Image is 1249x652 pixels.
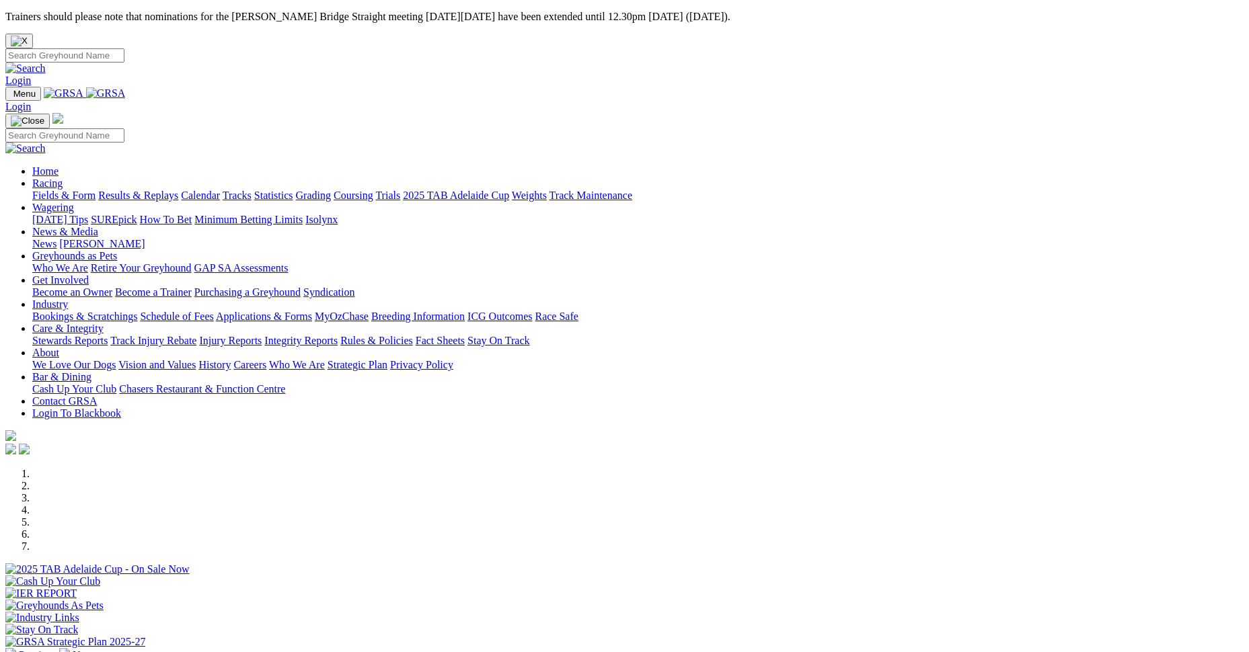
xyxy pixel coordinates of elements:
a: We Love Our Dogs [32,359,116,370]
a: News [32,238,56,249]
a: Integrity Reports [264,335,338,346]
input: Search [5,128,124,142]
a: Results & Replays [98,190,178,201]
img: Greyhounds As Pets [5,600,104,612]
a: Vision and Values [118,359,196,370]
a: Login [5,101,31,112]
div: Greyhounds as Pets [32,262,1244,274]
a: Bar & Dining [32,371,91,382]
input: Search [5,48,124,63]
a: Greyhounds as Pets [32,250,117,261]
img: Close [11,116,44,126]
div: Get Involved [32,286,1244,298]
a: Racing [32,177,63,189]
a: Home [32,165,59,177]
div: Industry [32,311,1244,323]
div: Racing [32,190,1244,202]
a: Get Involved [32,274,89,286]
a: 2025 TAB Adelaide Cup [403,190,509,201]
a: Cash Up Your Club [32,383,116,395]
a: Stay On Track [467,335,529,346]
img: GRSA Strategic Plan 2025-27 [5,636,145,648]
a: Syndication [303,286,354,298]
img: Cash Up Your Club [5,575,100,587]
span: Menu [13,89,36,99]
img: Industry Links [5,612,79,624]
a: Rules & Policies [340,335,413,346]
a: Become an Owner [32,286,112,298]
a: Track Injury Rebate [110,335,196,346]
a: Grading [296,190,331,201]
a: Care & Integrity [32,323,104,334]
a: Purchasing a Greyhound [194,286,301,298]
img: GRSA [44,87,83,99]
img: logo-grsa-white.png [5,430,16,441]
a: Stewards Reports [32,335,108,346]
a: Bookings & Scratchings [32,311,137,322]
a: Applications & Forms [216,311,312,322]
a: Become a Trainer [115,286,192,298]
img: twitter.svg [19,444,30,454]
a: [DATE] Tips [32,214,88,225]
a: MyOzChase [315,311,369,322]
a: Injury Reports [199,335,262,346]
a: How To Bet [140,214,192,225]
a: Chasers Restaurant & Function Centre [119,383,285,395]
a: SUREpick [91,214,137,225]
a: Minimum Betting Limits [194,214,303,225]
a: Track Maintenance [550,190,632,201]
img: Search [5,63,46,75]
a: Isolynx [305,214,338,225]
a: About [32,347,59,358]
a: Contact GRSA [32,395,97,407]
img: facebook.svg [5,444,16,454]
img: Search [5,142,46,155]
div: Wagering [32,214,1244,226]
p: Trainers should please note that nominations for the [PERSON_NAME] Bridge Straight meeting [DATE]... [5,11,1244,23]
button: Close [5,34,33,48]
a: Schedule of Fees [140,311,213,322]
button: Toggle navigation [5,114,50,128]
a: Calendar [181,190,220,201]
a: Strategic Plan [328,359,387,370]
a: Fields & Form [32,190,96,201]
a: GAP SA Assessments [194,262,289,274]
button: Toggle navigation [5,87,41,101]
a: Tracks [223,190,252,201]
a: Who We Are [32,262,88,274]
a: Retire Your Greyhound [91,262,192,274]
img: X [11,36,28,46]
a: Statistics [254,190,293,201]
img: logo-grsa-white.png [52,113,63,124]
a: ICG Outcomes [467,311,532,322]
img: GRSA [86,87,126,99]
a: Careers [233,359,266,370]
a: Login To Blackbook [32,407,121,419]
a: Who We Are [269,359,325,370]
div: Bar & Dining [32,383,1244,395]
div: About [32,359,1244,371]
a: [PERSON_NAME] [59,238,145,249]
a: Industry [32,298,68,310]
a: Weights [512,190,547,201]
a: Wagering [32,202,74,213]
img: IER REPORT [5,587,77,600]
div: News & Media [32,238,1244,250]
a: Fact Sheets [416,335,465,346]
a: Trials [375,190,400,201]
a: Race Safe [535,311,578,322]
a: Breeding Information [371,311,465,322]
img: Stay On Track [5,624,78,636]
a: History [198,359,231,370]
a: News & Media [32,226,98,237]
img: 2025 TAB Adelaide Cup - On Sale Now [5,563,190,575]
div: Care & Integrity [32,335,1244,347]
a: Privacy Policy [390,359,453,370]
a: Coursing [334,190,373,201]
a: Login [5,75,31,86]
